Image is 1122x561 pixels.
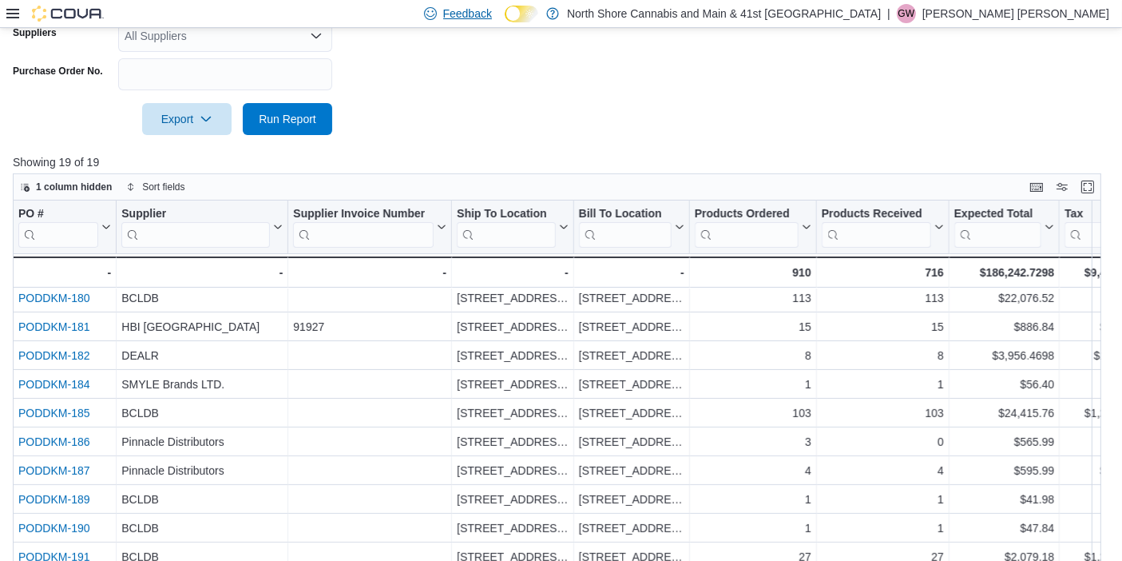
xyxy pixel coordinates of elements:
span: GW [898,4,914,23]
a: PODDKM-182 [18,349,89,362]
div: [STREET_ADDRESS][PERSON_NAME] [579,404,684,423]
div: [STREET_ADDRESS][PERSON_NAME] [457,404,569,423]
div: Bill To Location [579,207,672,222]
p: | [887,4,890,23]
button: PO # [18,207,111,248]
div: Products Ordered [695,207,799,248]
button: Products Received [822,207,944,248]
div: Pinnacle Distributors [121,432,283,452]
div: Supplier Invoice Number [293,207,434,248]
div: 716 [822,263,944,282]
label: Purchase Order No. [13,65,103,78]
div: [STREET_ADDRESS][PERSON_NAME] [579,317,684,336]
span: Sort fields [142,181,184,193]
button: Ship To Location [457,207,569,248]
div: [STREET_ADDRESS][PERSON_NAME] [579,346,684,365]
div: BCLDB [121,519,283,538]
div: 1 [822,490,944,509]
div: DEALR [121,346,283,365]
button: Sort fields [120,177,191,197]
div: Expected Total [954,207,1042,222]
div: $595.99 [954,461,1055,480]
div: $186,242.7298 [954,263,1055,282]
button: Open list of options [310,30,323,42]
div: Supplier [121,207,270,222]
div: - [457,263,569,282]
button: Supplier [121,207,283,248]
div: 1 [695,490,811,509]
div: 4 [822,461,944,480]
div: BCLDB [121,288,283,308]
div: - [121,263,283,282]
button: 1 column hidden [14,177,118,197]
div: $3,956.4698 [954,346,1055,365]
div: $22,076.52 [954,288,1055,308]
div: [STREET_ADDRESS][PERSON_NAME] [579,519,684,538]
div: [STREET_ADDRESS][PERSON_NAME] [457,375,569,394]
div: Supplier [121,207,270,248]
div: SMYLE Brands LTD. [121,375,283,394]
div: [STREET_ADDRESS][PERSON_NAME] [579,288,684,308]
a: PODDKM-186 [18,436,89,448]
p: North Shore Cannabis and Main & 41st [GEOGRAPHIC_DATA] [567,4,881,23]
div: Griffin Wright [897,4,916,23]
button: Products Ordered [695,207,811,248]
a: PODDKM-189 [18,493,89,506]
div: Bill To Location [579,207,672,248]
div: $41.98 [954,490,1055,509]
span: Feedback [443,6,492,22]
a: PODDKM-187 [18,464,89,477]
div: 0 [822,432,944,452]
p: Showing 19 of 19 [13,154,1112,170]
div: [STREET_ADDRESS][PERSON_NAME] [579,432,684,452]
div: [STREET_ADDRESS][PERSON_NAME] [579,375,684,394]
div: Ship To Location [457,207,556,222]
div: 113 [822,288,944,308]
div: $565.99 [954,432,1055,452]
div: Products Received [822,207,931,248]
div: [STREET_ADDRESS][PERSON_NAME] [457,317,569,336]
button: Display options [1053,177,1072,197]
a: PODDKM-184 [18,378,89,391]
div: 8 [695,346,811,365]
div: 910 [695,263,811,282]
div: - [18,263,111,282]
a: PODDKM-185 [18,407,89,420]
div: 1 [695,519,811,538]
a: PODDKM-181 [18,320,89,333]
div: [STREET_ADDRESS][PERSON_NAME] [457,490,569,509]
div: - [579,263,684,282]
a: PODDKM-180 [18,292,89,304]
div: PO # [18,207,98,222]
span: Dark Mode [505,22,505,23]
div: - [293,263,446,282]
div: Products Received [822,207,931,222]
div: [STREET_ADDRESS][PERSON_NAME] [457,432,569,452]
p: [PERSON_NAME] [PERSON_NAME] [922,4,1109,23]
div: 1 [822,519,944,538]
div: Tax [1065,207,1121,222]
div: $886.84 [954,317,1055,336]
div: [STREET_ADDRESS][PERSON_NAME] [457,519,569,538]
div: $47.84 [954,519,1055,538]
div: BCLDB [121,490,283,509]
span: Export [152,103,222,135]
div: [STREET_ADDRESS][PERSON_NAME] [457,461,569,480]
div: [STREET_ADDRESS][PERSON_NAME] [579,461,684,480]
img: Cova [32,6,104,22]
div: 4 [695,461,811,480]
div: [STREET_ADDRESS][PERSON_NAME] [457,346,569,365]
div: $56.40 [954,375,1055,394]
div: Ship To Location [457,207,556,248]
div: 1 [822,375,944,394]
div: [STREET_ADDRESS][PERSON_NAME] [579,490,684,509]
div: 103 [822,404,944,423]
div: HBI [GEOGRAPHIC_DATA] [121,317,283,336]
div: Supplier Invoice Number [293,207,434,222]
div: 113 [695,288,811,308]
button: Bill To Location [579,207,684,248]
span: 1 column hidden [36,181,112,193]
button: Supplier Invoice Number [293,207,446,248]
div: BCLDB [121,404,283,423]
div: Products Ordered [695,207,799,222]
